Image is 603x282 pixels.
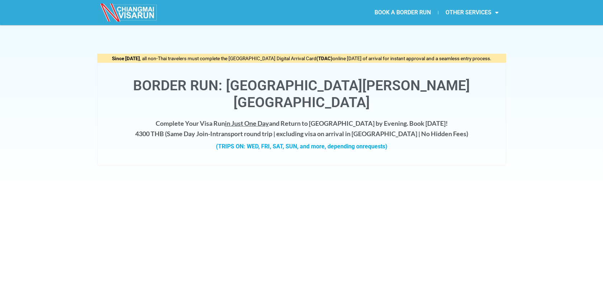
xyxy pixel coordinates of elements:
strong: Same Day Join-In [167,130,216,138]
strong: (TDAC) [316,56,333,61]
a: BOOK A BORDER RUN [367,4,438,21]
span: in Just One Day [225,119,269,127]
h4: Complete Your Visa Run and Return to [GEOGRAPHIC_DATA] by Evening. Book [DATE]! 4300 THB ( transp... [105,118,499,139]
a: OTHER SERVICES [438,4,506,21]
span: requests) [363,143,387,150]
span: , all non-Thai travelers must complete the [GEOGRAPHIC_DATA] Digital Arrival Card online [DATE] o... [112,56,491,61]
h1: Border Run: [GEOGRAPHIC_DATA][PERSON_NAME][GEOGRAPHIC_DATA] [105,77,499,111]
strong: (TRIPS ON: WED, FRI, SAT, SUN, and more, depending on [216,143,387,150]
strong: Since [DATE] [112,56,140,61]
nav: Menu [301,4,506,21]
